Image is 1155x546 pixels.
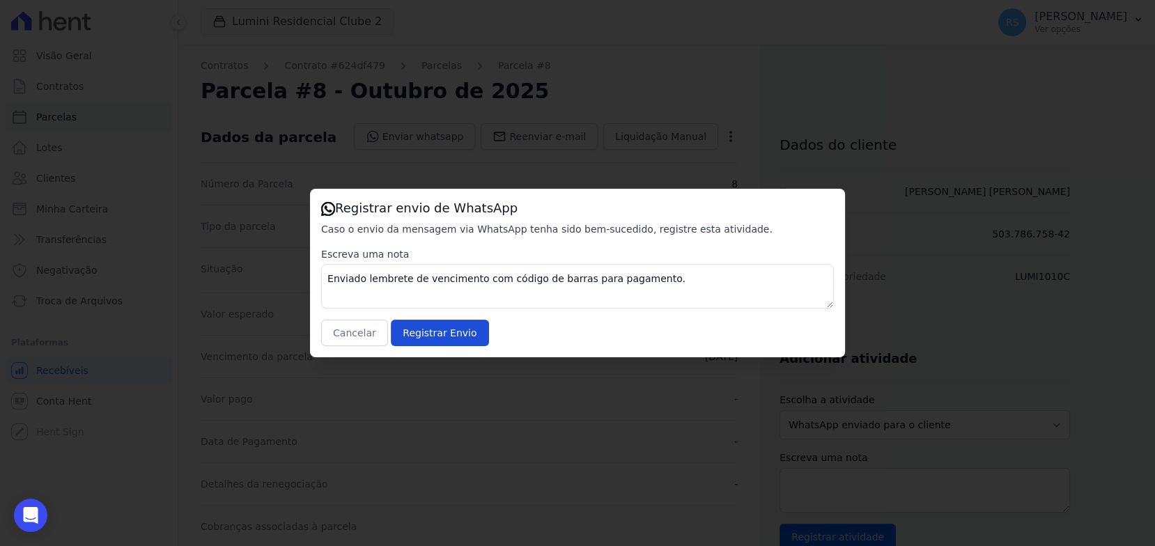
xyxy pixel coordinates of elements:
[321,200,834,217] h3: Registrar envio de WhatsApp
[321,320,388,346] button: Cancelar
[391,320,488,346] input: Registrar Envio
[14,499,47,532] div: Open Intercom Messenger
[321,264,834,309] textarea: Enviado lembrete de vencimento com código de barras para pagamento.
[321,247,834,261] label: Escreva uma nota
[321,222,834,236] p: Caso o envio da mensagem via WhatsApp tenha sido bem-sucedido, registre esta atividade.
